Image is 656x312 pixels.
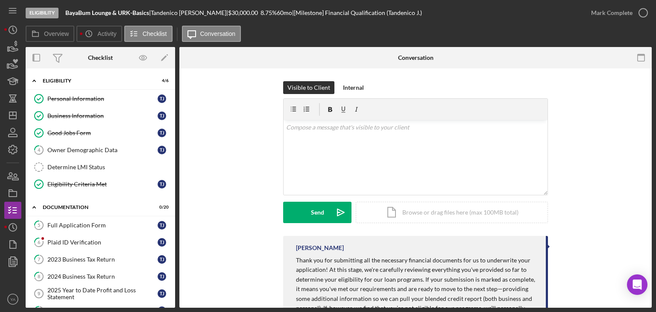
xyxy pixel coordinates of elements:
div: 2025 Year to Date Profit and Loss Statement [47,287,158,300]
div: Documentation [43,205,147,210]
tspan: 8 [38,274,40,279]
div: T J [158,129,166,137]
tspan: 6 [38,239,41,245]
div: T J [158,94,166,103]
div: Personal Information [47,95,158,102]
a: 6Plaid ID VerificationTJ [30,234,171,251]
text: YA [10,297,16,302]
b: BayaBum Lounge & URK-Basics [65,9,149,16]
div: Owner Demographic Data [47,147,158,153]
div: Mark Complete [591,4,633,21]
button: YA [4,291,21,308]
label: Conversation [200,30,236,37]
a: Eligibility Criteria MetTJ [30,176,171,193]
button: Internal [339,81,368,94]
div: Good Jobs Form [47,130,158,136]
div: Internal [343,81,364,94]
div: T J [158,289,166,298]
div: T J [158,255,166,264]
a: 92025 Year to Date Profit and Loss StatementTJ [30,285,171,302]
div: T J [158,112,166,120]
div: Eligibility [43,78,147,83]
div: Checklist [88,54,113,61]
label: Activity [97,30,116,37]
div: Tandenico [PERSON_NAME] | [151,9,228,16]
div: [PERSON_NAME] [296,244,344,251]
a: 4Owner Demographic DataTJ [30,141,171,159]
a: 5Full Application FormTJ [30,217,171,234]
button: Activity [76,26,122,42]
a: 82024 Business Tax ReturnTJ [30,268,171,285]
label: Checklist [143,30,167,37]
div: 60 mo [277,9,292,16]
div: T J [158,221,166,230]
div: Send [311,202,324,223]
div: Determine LMI Status [47,164,170,171]
div: 2023 Business Tax Return [47,256,158,263]
div: Visible to Client [287,81,330,94]
div: T J [158,238,166,247]
div: 4 / 6 [153,78,169,83]
div: | [65,9,151,16]
div: 0 / 20 [153,205,169,210]
div: Open Intercom Messenger [627,274,647,295]
button: Conversation [182,26,241,42]
button: Mark Complete [583,4,652,21]
tspan: 9 [38,291,40,296]
button: Visible to Client [283,81,334,94]
a: Determine LMI Status [30,159,171,176]
div: 8.75 % [261,9,277,16]
div: Plaid ID Verification [47,239,158,246]
div: T J [158,272,166,281]
a: 72023 Business Tax ReturnTJ [30,251,171,268]
div: T J [158,180,166,188]
div: T J [158,146,166,154]
button: Checklist [124,26,173,42]
div: | [Milestone] Financial Qualification (Tandenico J.) [292,9,422,16]
div: Full Application Form [47,222,158,229]
tspan: 4 [38,147,41,153]
div: Eligibility [26,8,59,18]
label: Overview [44,30,69,37]
tspan: 7 [38,256,41,262]
button: Send [283,202,351,223]
div: Business Information [47,112,158,119]
button: Overview [26,26,74,42]
a: Business InformationTJ [30,107,171,124]
div: Conversation [398,54,433,61]
div: $30,000.00 [228,9,261,16]
a: Personal InformationTJ [30,90,171,107]
a: Good Jobs FormTJ [30,124,171,141]
tspan: 5 [38,222,40,228]
div: Eligibility Criteria Met [47,181,158,188]
div: 2024 Business Tax Return [47,273,158,280]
